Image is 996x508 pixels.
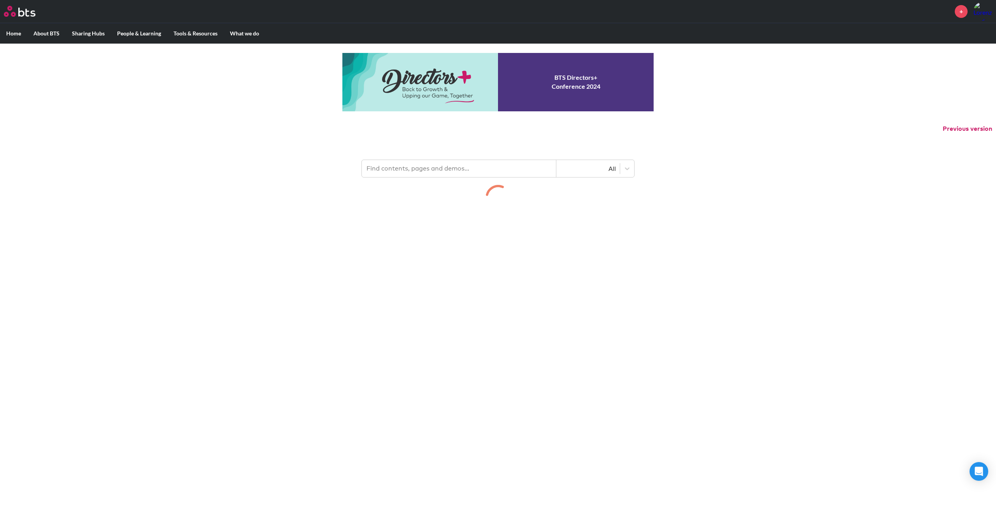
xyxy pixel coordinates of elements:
label: People & Learning [111,23,167,44]
a: Conference 2024 [342,53,654,111]
label: About BTS [27,23,66,44]
img: BTS Logo [4,6,35,17]
label: What we do [224,23,265,44]
a: + [955,5,968,18]
label: Tools & Resources [167,23,224,44]
div: Open Intercom Messenger [970,462,988,481]
button: Previous version [943,125,992,133]
div: All [560,164,616,173]
input: Find contents, pages and demos... [362,160,556,177]
label: Sharing Hubs [66,23,111,44]
img: Lorenzo Andretti [973,2,992,21]
a: Go home [4,6,50,17]
a: Profile [973,2,992,21]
